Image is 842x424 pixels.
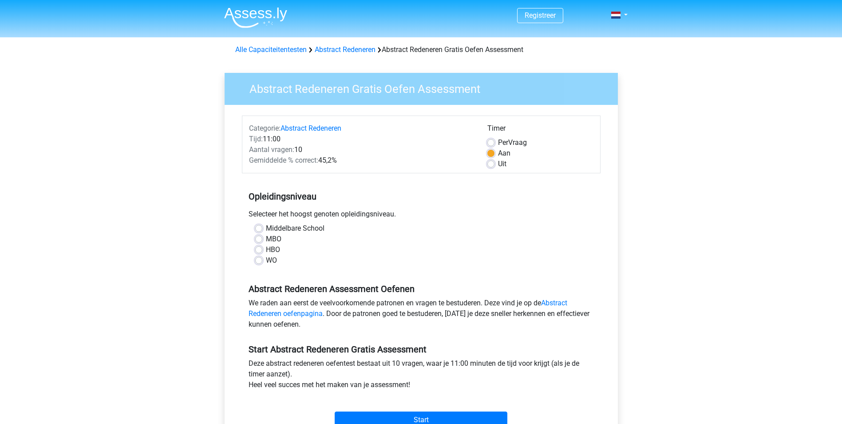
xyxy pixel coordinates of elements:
a: Registreer [525,11,556,20]
h5: Abstract Redeneren Assessment Oefenen [249,284,594,294]
label: MBO [266,234,281,244]
span: Aantal vragen: [249,145,294,154]
span: Categorie: [249,124,281,132]
label: WO [266,255,277,266]
div: We raden aan eerst de veelvoorkomende patronen en vragen te bestuderen. Deze vind je op de . Door... [242,298,601,333]
h5: Opleidingsniveau [249,188,594,205]
label: Middelbare School [266,223,324,234]
img: Assessly [224,7,287,28]
div: Deze abstract redeneren oefentest bestaat uit 10 vragen, waar je 11:00 minuten de tijd voor krijg... [242,358,601,394]
span: Gemiddelde % correct: [249,156,318,164]
div: Timer [487,123,593,137]
div: 11:00 [242,134,481,144]
div: 10 [242,144,481,155]
div: Selecteer het hoogst genoten opleidingsniveau. [242,209,601,223]
h3: Abstract Redeneren Gratis Oefen Assessment [239,79,611,96]
a: Abstract Redeneren [315,45,376,54]
label: Uit [498,159,506,169]
a: Abstract Redeneren [281,124,341,132]
label: HBO [266,244,280,255]
div: 45,2% [242,155,481,166]
label: Vraag [498,137,527,148]
h5: Start Abstract Redeneren Gratis Assessment [249,344,594,355]
span: Tijd: [249,135,263,143]
a: Alle Capaciteitentesten [235,45,307,54]
label: Aan [498,148,510,159]
div: Abstract Redeneren Gratis Oefen Assessment [232,44,611,55]
span: Per [498,138,508,147]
